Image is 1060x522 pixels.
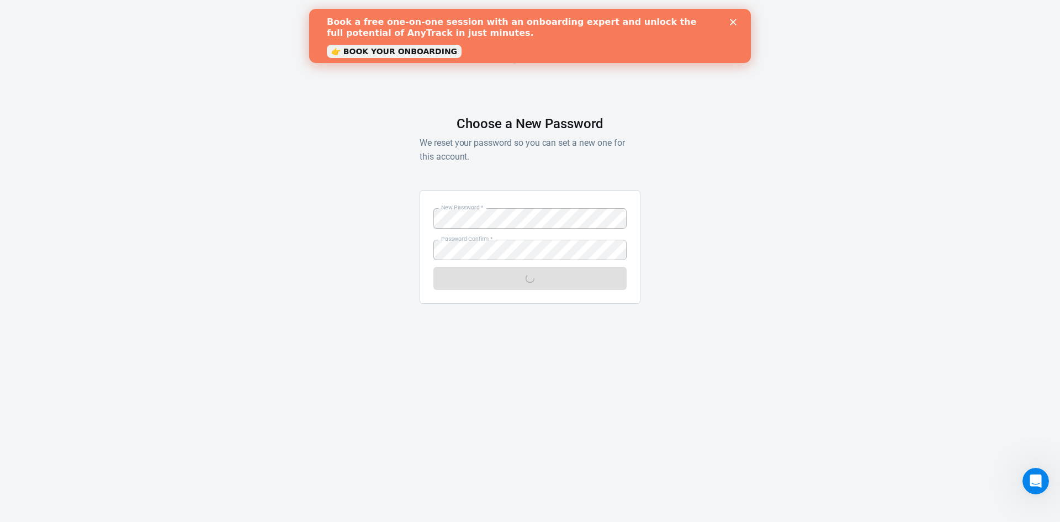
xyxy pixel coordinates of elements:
iframe: Intercom live chat [1022,468,1049,494]
p: We reset your password so you can set a new one for this account. [420,136,640,164]
label: New Password [441,203,484,212]
div: Close [421,10,432,17]
h1: Choose a New Password [457,116,603,131]
label: Password Confirm [441,235,492,243]
iframe: Intercom live chat banner [309,9,751,63]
